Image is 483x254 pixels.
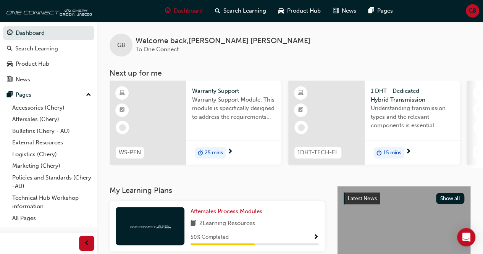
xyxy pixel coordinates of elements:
span: book-icon [191,219,196,228]
span: news-icon [7,76,13,83]
a: Policies and Standards (Chery -AU) [9,172,94,192]
a: Bulletins (Chery - AU) [9,125,94,137]
a: car-iconProduct Hub [272,3,327,19]
span: search-icon [7,45,12,52]
span: pages-icon [368,6,374,16]
a: Aftersales (Chery) [9,113,94,125]
span: booktick-icon [120,105,125,115]
span: news-icon [333,6,339,16]
span: learningRecordVerb_NONE-icon [298,124,305,131]
span: To One Connect [136,46,179,53]
a: Latest NewsShow all [344,193,464,205]
img: oneconnect [129,222,171,230]
span: learningResourceType_ELEARNING-icon [477,88,482,98]
span: learningResourceType_ELEARNING-icon [298,88,304,98]
span: next-icon [227,149,233,155]
button: Pages [3,88,94,102]
a: 1DHT-TECH-EL1 DHT - Dedicated Hybrid TransmissionUnderstanding transmission types and the relevan... [288,81,460,165]
a: search-iconSearch Learning [209,3,272,19]
span: 50 % Completed [191,233,229,242]
a: Dashboard [3,26,94,40]
span: car-icon [278,6,284,16]
span: pages-icon [7,92,13,99]
a: Technical Hub Workshop information [9,192,94,212]
a: news-iconNews [327,3,362,19]
span: car-icon [7,61,13,68]
span: 15 mins [383,149,401,157]
span: GB [468,6,477,15]
span: Dashboard [174,6,203,15]
button: Show all [436,193,465,204]
span: GB [117,41,125,50]
span: Latest News [348,195,377,202]
span: prev-icon [84,239,90,248]
img: oneconnect [4,3,92,18]
a: News [3,73,94,87]
div: Open Intercom Messenger [457,228,475,246]
button: GB [466,4,479,18]
h3: My Learning Plans [110,186,325,195]
span: Warranty Support [192,87,275,95]
span: search-icon [215,6,220,16]
a: Product Hub [3,57,94,71]
span: Product Hub [287,6,321,15]
a: guage-iconDashboard [159,3,209,19]
a: Search Learning [3,42,94,56]
span: next-icon [405,149,411,155]
span: News [342,6,356,15]
span: learningRecordVerb_NONE-icon [119,124,126,131]
button: Show Progress [313,233,319,242]
span: learningResourceType_ELEARNING-icon [120,88,125,98]
a: Aftersales Process Modules [191,207,265,216]
span: guage-icon [165,6,171,16]
span: 2 Learning Resources [199,219,255,228]
span: Warranty Support Module. This module is specifically designed to address the requirements and pro... [192,95,275,121]
span: 1 DHT - Dedicated Hybrid Transmission [371,87,454,104]
button: DashboardSearch LearningProduct HubNews [3,24,94,88]
span: guage-icon [7,30,13,37]
span: booktick-icon [477,105,482,115]
a: Accessories (Chery) [9,102,94,114]
span: Pages [377,6,393,15]
a: pages-iconPages [362,3,399,19]
div: Product Hub [16,60,49,68]
a: Marketing (Chery) [9,160,94,172]
span: Search Learning [223,6,266,15]
span: WS-PEN [119,148,141,157]
span: 25 mins [205,149,223,157]
span: booktick-icon [298,105,304,115]
span: Show Progress [313,234,319,241]
a: Logistics (Chery) [9,149,94,160]
span: up-icon [86,90,91,100]
span: 1DHT-TECH-EL [297,148,338,157]
span: Aftersales Process Modules [191,208,262,215]
h3: Next up for me [97,69,483,78]
div: Search Learning [15,44,58,53]
a: External Resources [9,137,94,149]
a: All Pages [9,212,94,224]
a: WS-PENWarranty SupportWarranty Support Module. This module is specifically designed to address th... [110,81,281,165]
div: Pages [16,91,31,99]
span: duration-icon [376,148,382,158]
div: News [16,75,30,84]
span: Welcome back , [PERSON_NAME] [PERSON_NAME] [136,37,310,45]
span: duration-icon [198,148,203,158]
span: Understanding transmission types and the relevant components is essential knowledge required for ... [371,104,454,130]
